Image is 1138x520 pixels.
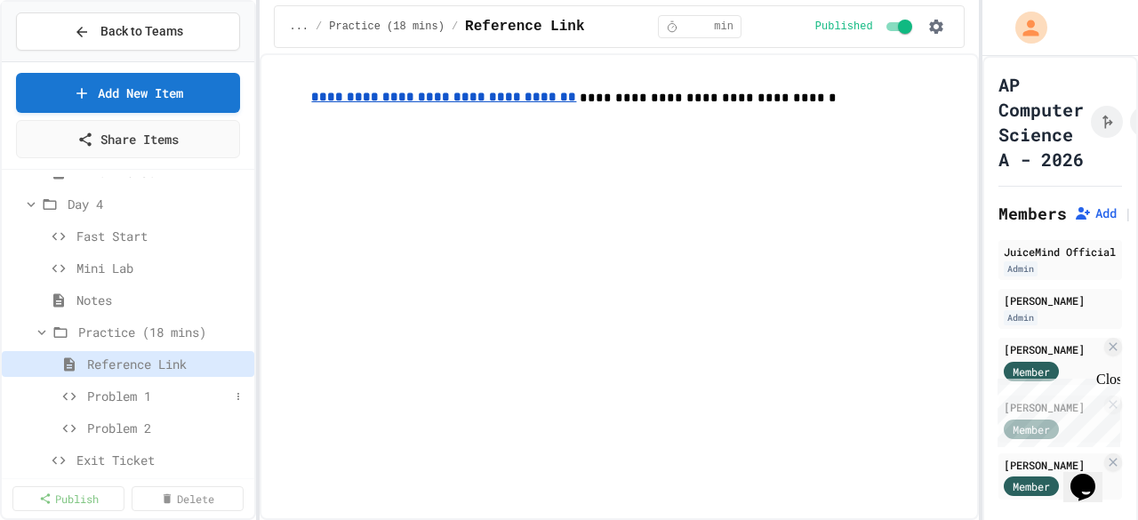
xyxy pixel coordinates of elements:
button: More options [229,388,247,405]
span: Practice (18 mins) [329,20,445,34]
span: Reference Link [87,355,247,373]
span: Fast Start [76,227,247,245]
div: Admin [1004,310,1038,325]
span: Published [815,20,873,34]
h1: AP Computer Science A - 2026 [998,72,1084,172]
span: Member [1013,478,1050,494]
div: Admin [1004,261,1038,276]
button: Back to Teams [16,12,240,51]
span: Mini Lab [76,259,247,277]
span: / [452,20,458,34]
div: [PERSON_NAME] [1004,457,1101,473]
span: Practice (18 mins) [78,323,247,341]
div: [PERSON_NAME] [1004,341,1101,357]
span: Problem 1 [87,387,229,405]
span: Reference Link [465,16,584,37]
a: Add New Item [16,73,240,113]
span: Exit Ticket [76,451,247,469]
span: Notes [76,291,247,309]
span: | [1124,203,1133,224]
span: Member [1013,364,1050,380]
div: Content is published and visible to students [815,16,916,37]
span: Back to Teams [100,22,183,41]
div: JuiceMind Official [1004,244,1117,260]
iframe: chat widget [1063,449,1120,502]
div: My Account [997,7,1052,48]
a: Publish [12,486,124,511]
a: Share Items [16,120,240,158]
span: Day 4 [68,195,247,213]
span: min [714,20,733,34]
div: [PERSON_NAME] [1004,292,1117,308]
div: Chat with us now!Close [7,7,123,113]
span: ... [289,20,309,34]
h2: Members [998,201,1067,226]
iframe: chat widget [990,372,1120,447]
span: Problem 2 [87,419,247,437]
button: Click to see fork details [1091,106,1123,138]
button: Add [1074,204,1117,222]
span: / [316,20,322,34]
a: Delete [132,486,244,511]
